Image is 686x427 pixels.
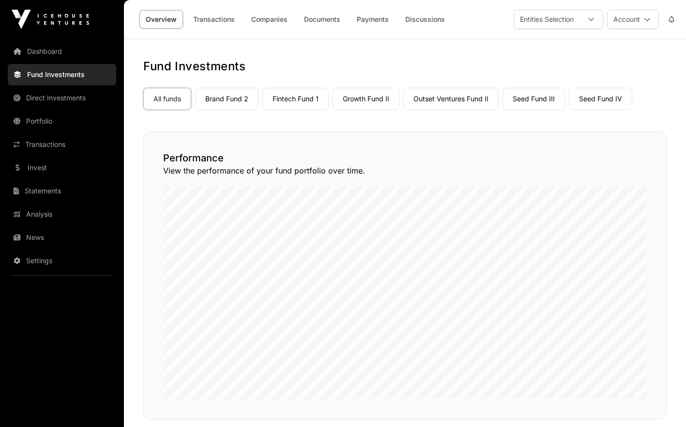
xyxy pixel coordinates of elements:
a: Settings [8,250,116,271]
button: Account [607,10,659,29]
a: Discussions [399,10,451,29]
p: View the performance of your fund portfolio over time. [163,165,647,176]
a: Overview [139,10,183,29]
h2: Performance [163,151,647,165]
a: News [8,227,116,248]
a: Dashboard [8,41,116,62]
a: Payments [351,10,395,29]
a: Seed Fund III [503,88,565,110]
a: Statements [8,180,116,202]
img: Icehouse Ventures Logo [12,10,89,29]
iframe: Chat Widget [638,380,686,427]
a: Transactions [187,10,241,29]
a: Growth Fund II [333,88,399,110]
a: Portfolio [8,111,116,132]
a: Analysis [8,204,116,225]
a: All funds [143,88,191,110]
div: Entities Selection [514,10,579,29]
h1: Fund Investments [143,59,667,74]
a: Direct Investments [8,87,116,109]
a: Documents [298,10,347,29]
a: Fund Investments [8,64,116,85]
a: Seed Fund IV [569,88,632,110]
a: Outset Ventures Fund II [403,88,499,110]
a: Transactions [8,134,116,155]
a: Companies [245,10,294,29]
a: Brand Fund 2 [195,88,259,110]
a: Invest [8,157,116,178]
a: Fintech Fund 1 [262,88,329,110]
